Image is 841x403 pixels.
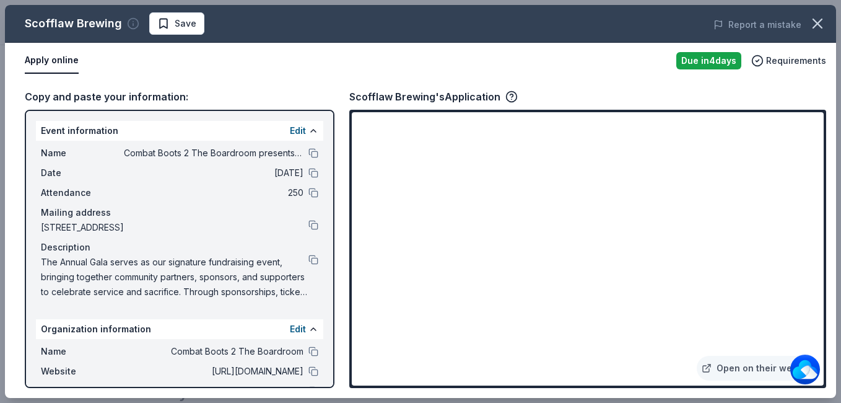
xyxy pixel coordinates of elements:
span: [US_EMPLOYER_IDENTIFICATION_NUMBER] [124,384,303,399]
span: Website [41,364,124,379]
span: The Annual Gala serves as our signature fundraising event, bringing together community partners, ... [41,255,308,299]
span: Save [175,16,196,31]
span: Name [41,344,124,359]
div: Due in 4 days [676,52,741,69]
span: 250 [124,185,303,200]
span: Date [41,166,124,180]
span: Name [41,146,124,161]
div: Copy and paste your information: [25,89,334,105]
button: Edit [290,123,306,138]
div: Event information [36,121,323,141]
span: Requirements [766,53,826,68]
div: Mailing address [41,205,318,220]
button: Edit [290,322,306,337]
span: Combat Boots 2 The Boardroom presents the "United We Stand" Campaign [124,146,303,161]
span: Combat Boots 2 The Boardroom [124,344,303,359]
div: Scofflaw Brewing's Application [349,89,518,105]
a: Open on their website [697,356,819,381]
button: Report a mistake [713,17,801,32]
span: [URL][DOMAIN_NAME] [124,364,303,379]
span: Attendance [41,185,124,200]
div: Description [41,240,318,255]
span: EIN [41,384,124,399]
button: Save [149,12,204,35]
div: Organization information [36,319,323,339]
button: Apply online [25,48,79,74]
span: [DATE] [124,166,303,180]
div: Scofflaw Brewing [25,14,122,33]
button: Requirements [751,53,826,68]
span: [STREET_ADDRESS] [41,220,308,235]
